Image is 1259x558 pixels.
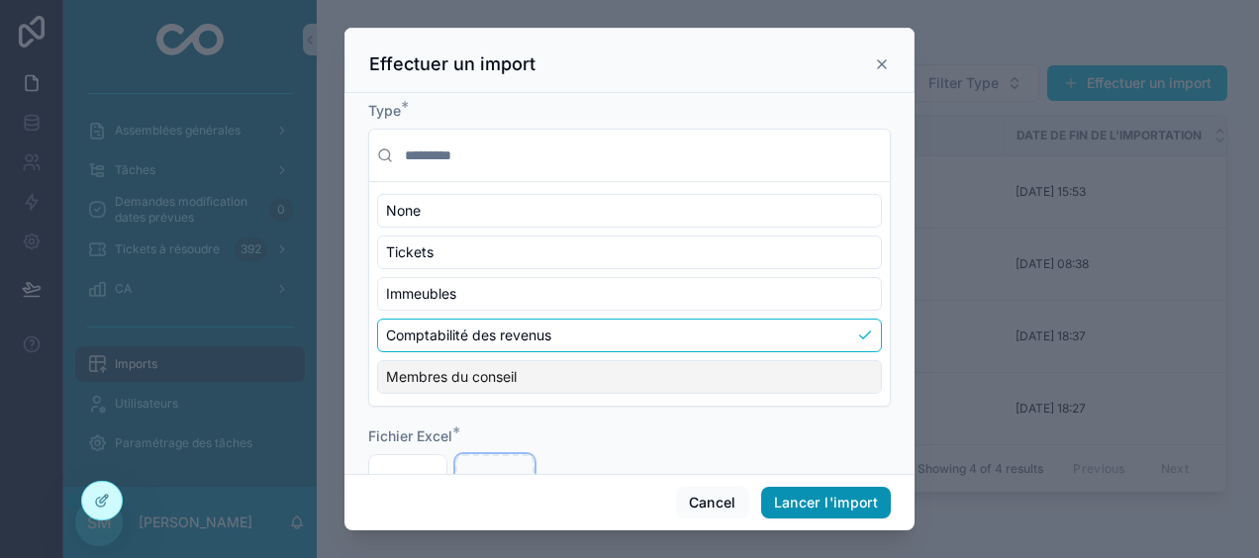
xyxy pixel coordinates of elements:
span: Tickets [386,242,434,262]
h3: Effectuer un import [369,52,535,76]
span: Fichier Excel [368,427,452,444]
span: Membres du conseil [386,367,517,387]
span: Immeubles [386,284,456,304]
span: Type [368,102,401,119]
div: Suggestions [369,182,890,406]
span: Comptabilité des revenus [386,325,551,345]
div: None [377,194,882,228]
button: Lancer l'import [761,487,891,518]
button: Cancel [676,487,749,518]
